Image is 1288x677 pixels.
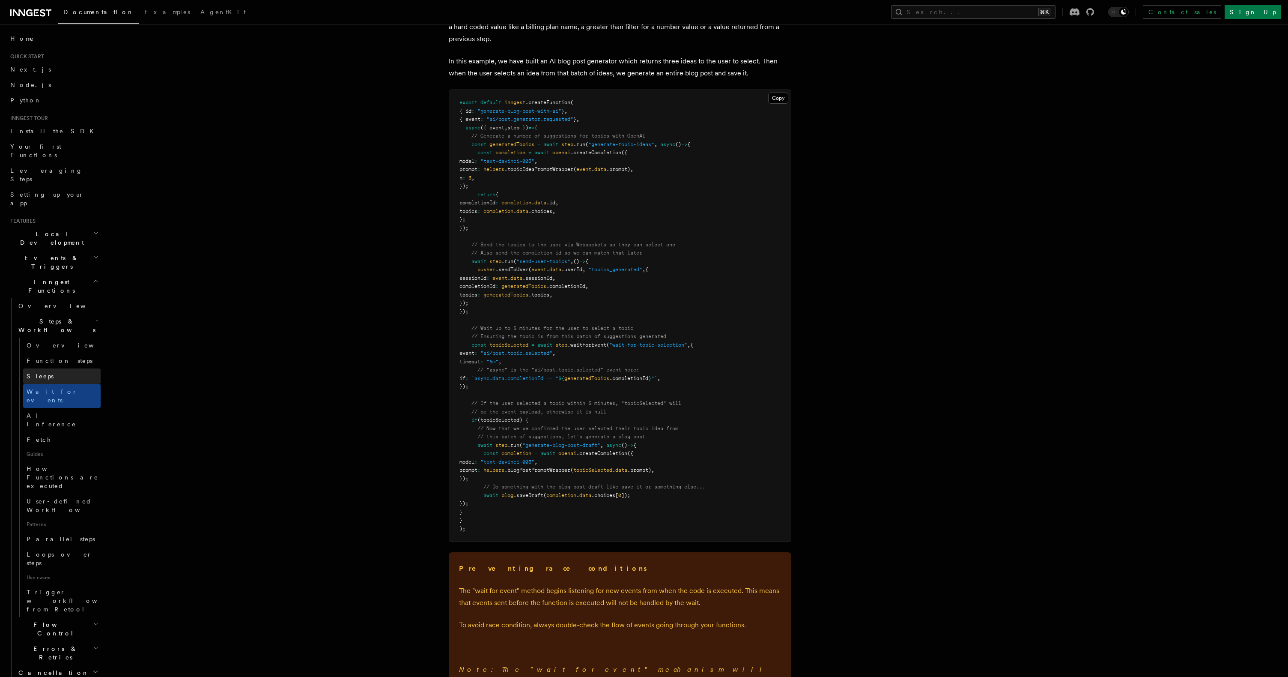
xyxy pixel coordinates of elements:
[471,175,474,181] span: ,
[501,258,513,264] span: .run
[10,191,84,207] span: Setting up your app
[7,254,93,271] span: Events & Triggers
[534,200,546,206] span: data
[528,125,534,131] span: =>
[23,368,101,384] a: Sleeps
[591,166,594,172] span: .
[477,292,480,298] span: :
[471,242,675,248] span: // Send the topics to the user via Websockets so they can select one
[459,275,486,281] span: sessionId
[459,300,468,306] span: });
[10,66,51,73] span: Next.js
[501,200,531,206] span: completion
[7,93,101,108] a: Python
[471,417,477,423] span: if
[495,192,498,198] span: {
[15,314,101,338] button: Steps & Workflows
[555,342,567,348] span: step
[606,442,621,448] span: async
[195,3,251,23] a: AgentKit
[459,309,468,315] span: });
[459,216,465,222] span: };
[489,342,528,348] span: topicSelected
[10,143,61,159] span: Your first Functions
[681,141,687,147] span: =>
[609,375,648,381] span: .completionId
[585,283,588,289] span: ,
[459,200,495,206] span: completionId
[627,467,651,473] span: .prompt)
[522,275,552,281] span: .sessionId
[15,338,101,617] div: Steps & Workflows
[609,342,687,348] span: "wait-for-topic-selection"
[615,467,627,473] span: data
[7,250,101,274] button: Events & Triggers
[23,571,101,584] span: Use cases
[474,459,477,465] span: :
[531,200,534,206] span: .
[459,517,462,523] span: }
[477,192,495,198] span: return
[489,258,501,264] span: step
[1038,8,1050,16] kbd: ⌘K
[459,585,781,609] p: The "wait for event" method begins listening for new events from when the code is executed. This ...
[10,167,83,183] span: Leveraging Steps
[7,77,101,93] a: Node.js
[576,450,627,456] span: .createCompletion
[576,116,579,122] span: ,
[570,258,573,264] span: ,
[23,447,101,461] span: Guides
[642,267,645,273] span: ,
[63,9,134,15] span: Documentation
[516,208,528,214] span: data
[498,359,501,365] span: ,
[645,267,648,273] span: {
[15,668,89,677] span: Cancellation
[10,34,34,43] span: Home
[474,158,477,164] span: :
[501,492,513,498] span: blog
[471,325,633,331] span: // Wait up to 5 minutes for the user to select a topic
[477,467,480,473] span: :
[23,494,101,518] a: User-defined Workflows
[7,62,101,77] a: Next.js
[15,298,101,314] a: Overview
[528,208,552,214] span: .choices
[459,283,495,289] span: completionId
[7,230,93,247] span: Local Development
[483,484,705,490] span: // Do something with the blog post draft like save it or something else...
[471,333,666,339] span: // Ensuring the topic is from this batch of suggestions generated
[483,450,498,456] span: const
[477,166,480,172] span: :
[483,166,504,172] span: helpers
[687,141,690,147] span: {
[528,150,531,156] span: =
[15,620,93,638] span: Flow Control
[651,375,657,381] span: "`
[7,163,101,187] a: Leveraging Steps
[675,141,681,147] span: ()
[630,166,633,172] span: ,
[579,258,585,264] span: =>
[552,208,555,214] span: ,
[10,81,51,88] span: Node.js
[459,183,468,189] span: });
[471,141,486,147] span: const
[459,375,465,381] span: if
[588,267,642,273] span: "topics_generated"
[471,409,606,415] span: // be the event payload, otherwise it is null
[23,353,101,368] a: Function steps
[486,359,498,365] span: "5m"
[477,267,495,273] span: pusher
[480,158,534,164] span: "text-davinci-003"
[7,139,101,163] a: Your first Functions
[690,342,693,348] span: {
[627,450,633,456] span: ({
[573,166,576,172] span: (
[555,200,558,206] span: ,
[23,461,101,494] a: How Functions are executed
[516,258,570,264] span: "send-user-topics"
[591,492,618,498] span: .choices[
[504,166,573,172] span: .topicIdeaPromptWrapper
[480,350,552,356] span: "ai/post.topic.selected"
